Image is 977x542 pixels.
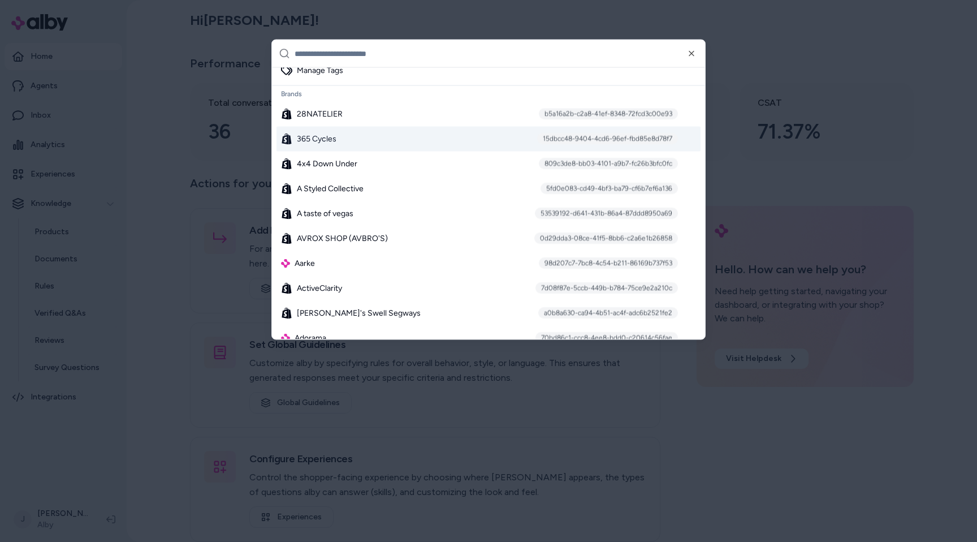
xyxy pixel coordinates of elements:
img: alby Logo [281,334,290,343]
div: Brands [276,86,701,102]
div: 809c3de8-bb03-4101-a9b7-fc26b3bfc0fc [539,158,678,170]
span: Aarke [295,258,315,269]
div: b5a16a2b-c2a8-41ef-8348-72fcd3c00e93 [539,109,678,120]
span: 365 Cycles [297,134,336,145]
div: Manage Tags [281,65,343,76]
div: a0b8a630-ca94-4b51-ac4f-adc6b2521fe2 [538,308,678,319]
div: 5fd0e083-cd49-4bf3-ba79-cf6b7ef6a136 [541,183,678,195]
div: 98d207c7-7bc8-4c54-b211-86169b737f53 [539,258,678,269]
span: Adorama [295,333,326,344]
div: 7d08f87e-5ccb-449b-b784-75ce9e2a210c [535,283,678,294]
span: 4x4 Down Under [297,158,357,170]
span: AVROX SHOP (AVBRO'S) [297,233,388,244]
div: 70bd86c1-ccc8-4ee8-bdd0-c20614c56fae [535,333,678,344]
span: A Styled Collective [297,183,364,195]
div: 0d29dda3-08ce-41f5-8bb6-c2a6e1b26858 [534,233,678,244]
span: A taste of vegas [297,208,353,220]
span: 28NATELIER [297,109,343,120]
div: 53539192-d641-431b-86a4-87ddd8950a69 [535,208,678,220]
span: ActiveClarity [297,283,342,294]
img: alby Logo [281,259,290,268]
span: [PERSON_NAME]'s Swell Segways [297,308,421,319]
div: 15dbcc48-9404-4cd6-96ef-fbd85e8d78f7 [537,134,678,145]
